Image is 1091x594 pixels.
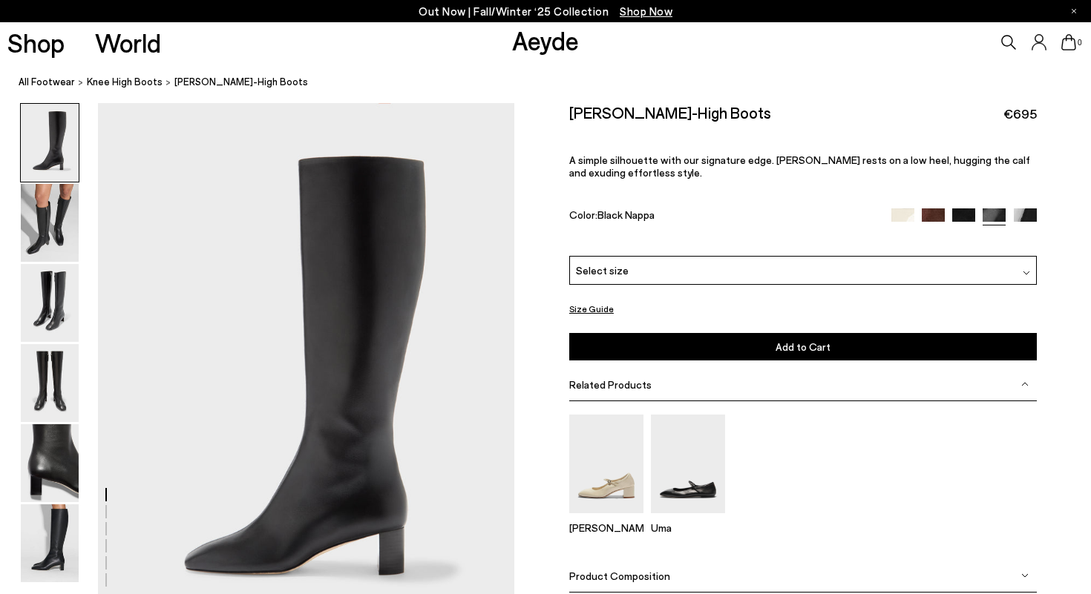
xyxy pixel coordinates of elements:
[569,208,877,225] div: Color:
[21,264,79,342] img: Marty Knee-High Boots - Image 3
[87,74,163,90] a: knee high boots
[651,521,725,534] p: Uma
[1061,34,1076,50] a: 0
[1021,380,1029,388] img: svg%3E
[95,30,161,56] a: World
[1076,39,1084,47] span: 0
[569,103,771,122] h2: [PERSON_NAME]-High Boots
[651,503,725,534] a: Uma Mary-Jane Flats Uma
[576,263,629,278] span: Select size
[569,333,1037,360] button: Add to Cart
[512,24,579,56] a: Aeyde
[620,4,672,18] span: Navigate to /collections/new-in
[597,208,655,221] span: Black Nappa
[651,415,725,513] img: Uma Mary-Jane Flats
[174,74,308,90] span: [PERSON_NAME]-High Boots
[21,424,79,502] img: Marty Knee-High Boots - Image 5
[569,521,643,534] p: [PERSON_NAME]
[419,2,672,21] p: Out Now | Fall/Winter ‘25 Collection
[1021,572,1029,579] img: svg%3E
[21,184,79,262] img: Marty Knee-High Boots - Image 2
[21,344,79,422] img: Marty Knee-High Boots - Image 4
[776,340,830,353] span: Add to Cart
[569,378,652,391] span: Related Products
[569,154,1037,179] p: A simple silhouette with our signature edge. [PERSON_NAME] rests on a low heel, hugging the calf ...
[21,504,79,582] img: Marty Knee-High Boots - Image 6
[7,30,65,56] a: Shop
[19,62,1091,103] nav: breadcrumb
[87,76,163,88] span: knee high boots
[1023,269,1030,277] img: svg%3E
[569,415,643,513] img: Aline Leather Mary-Jane Pumps
[19,74,75,90] a: All Footwear
[569,570,670,582] span: Product Composition
[1003,105,1037,123] span: €695
[569,300,614,318] button: Size Guide
[21,104,79,182] img: Marty Knee-High Boots - Image 1
[569,503,643,534] a: Aline Leather Mary-Jane Pumps [PERSON_NAME]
